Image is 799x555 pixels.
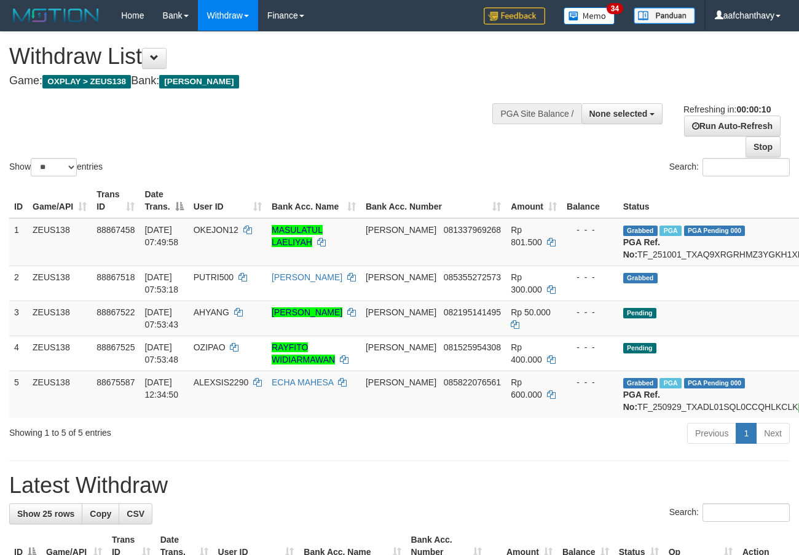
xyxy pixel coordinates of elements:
div: - - - [567,224,613,236]
span: Grabbed [623,273,658,283]
span: Grabbed [623,226,658,236]
img: Feedback.jpg [484,7,545,25]
span: 88867522 [96,307,135,317]
a: 1 [736,423,757,444]
img: MOTION_logo.png [9,6,103,25]
th: User ID: activate to sort column ascending [189,183,267,218]
th: Date Trans.: activate to sort column descending [140,183,188,218]
span: PUTRI500 [194,272,234,282]
span: [PERSON_NAME] [366,272,436,282]
a: Stop [746,136,781,157]
a: RAYFITO WIDIARMAWAN [272,342,335,364]
a: Next [756,423,790,444]
span: Rp 300.000 [511,272,542,294]
span: Marked by aafkaynarin [659,226,681,236]
label: Search: [669,158,790,176]
img: panduan.png [634,7,695,24]
span: 88867458 [96,225,135,235]
b: PGA Ref. No: [623,237,660,259]
span: None selected [589,109,648,119]
span: 88675587 [96,377,135,387]
img: Button%20Memo.svg [564,7,615,25]
a: Show 25 rows [9,503,82,524]
a: Run Auto-Refresh [684,116,781,136]
td: ZEUS138 [28,371,92,418]
th: Balance [562,183,618,218]
span: [PERSON_NAME] [159,75,238,89]
a: [PERSON_NAME] [272,272,342,282]
span: OZIPAO [194,342,226,352]
td: 4 [9,336,28,371]
span: [DATE] 07:49:58 [144,225,178,247]
span: [DATE] 07:53:48 [144,342,178,364]
td: ZEUS138 [28,266,92,301]
span: Copy 085822076561 to clipboard [444,377,501,387]
div: Showing 1 to 5 of 5 entries [9,422,324,439]
span: PGA Pending [684,378,746,388]
span: Grabbed [623,378,658,388]
td: 5 [9,371,28,418]
span: [DATE] 07:53:18 [144,272,178,294]
div: - - - [567,271,613,283]
td: ZEUS138 [28,336,92,371]
span: Copy 081525954308 to clipboard [444,342,501,352]
span: Copy 081337969268 to clipboard [444,225,501,235]
span: OXPLAY > ZEUS138 [42,75,131,89]
a: Copy [82,503,119,524]
span: [PERSON_NAME] [366,342,436,352]
label: Search: [669,503,790,522]
span: Rp 801.500 [511,225,542,247]
span: [PERSON_NAME] [366,377,436,387]
span: [DATE] 12:34:50 [144,377,178,400]
span: PGA Pending [684,226,746,236]
h1: Withdraw List [9,44,521,69]
a: ECHA MAHESA [272,377,333,387]
th: Game/API: activate to sort column ascending [28,183,92,218]
span: Copy 082195141495 to clipboard [444,307,501,317]
span: Copy 085355272573 to clipboard [444,272,501,282]
span: 88867525 [96,342,135,352]
th: Amount: activate to sort column ascending [506,183,562,218]
th: Trans ID: activate to sort column ascending [92,183,140,218]
td: 3 [9,301,28,336]
input: Search: [703,158,790,176]
span: [PERSON_NAME] [366,307,436,317]
td: ZEUS138 [28,301,92,336]
div: - - - [567,376,613,388]
div: PGA Site Balance / [492,103,581,124]
h4: Game: Bank: [9,75,521,87]
div: - - - [567,341,613,353]
th: ID [9,183,28,218]
h1: Latest Withdraw [9,473,790,498]
span: Pending [623,343,656,353]
label: Show entries [9,158,103,176]
span: Show 25 rows [17,509,74,519]
span: OKEJON12 [194,225,238,235]
a: [PERSON_NAME] [272,307,342,317]
input: Search: [703,503,790,522]
span: Rp 400.000 [511,342,542,364]
button: None selected [581,103,663,124]
span: 34 [607,3,623,14]
span: ALEXSIS2290 [194,377,249,387]
span: Pending [623,308,656,318]
td: ZEUS138 [28,218,92,266]
th: Bank Acc. Name: activate to sort column ascending [267,183,361,218]
span: Marked by aafpengsreynich [659,378,681,388]
b: PGA Ref. No: [623,390,660,412]
span: CSV [127,509,144,519]
span: [DATE] 07:53:43 [144,307,178,329]
select: Showentries [31,158,77,176]
span: [PERSON_NAME] [366,225,436,235]
span: AHYANG [194,307,229,317]
span: Rp 600.000 [511,377,542,400]
span: Copy [90,509,111,519]
a: Previous [687,423,736,444]
span: Refreshing in: [683,104,771,114]
td: 2 [9,266,28,301]
a: MASULATUL LAELIYAH [272,225,323,247]
span: 88867518 [96,272,135,282]
th: Bank Acc. Number: activate to sort column ascending [361,183,506,218]
span: Rp 50.000 [511,307,551,317]
div: - - - [567,306,613,318]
